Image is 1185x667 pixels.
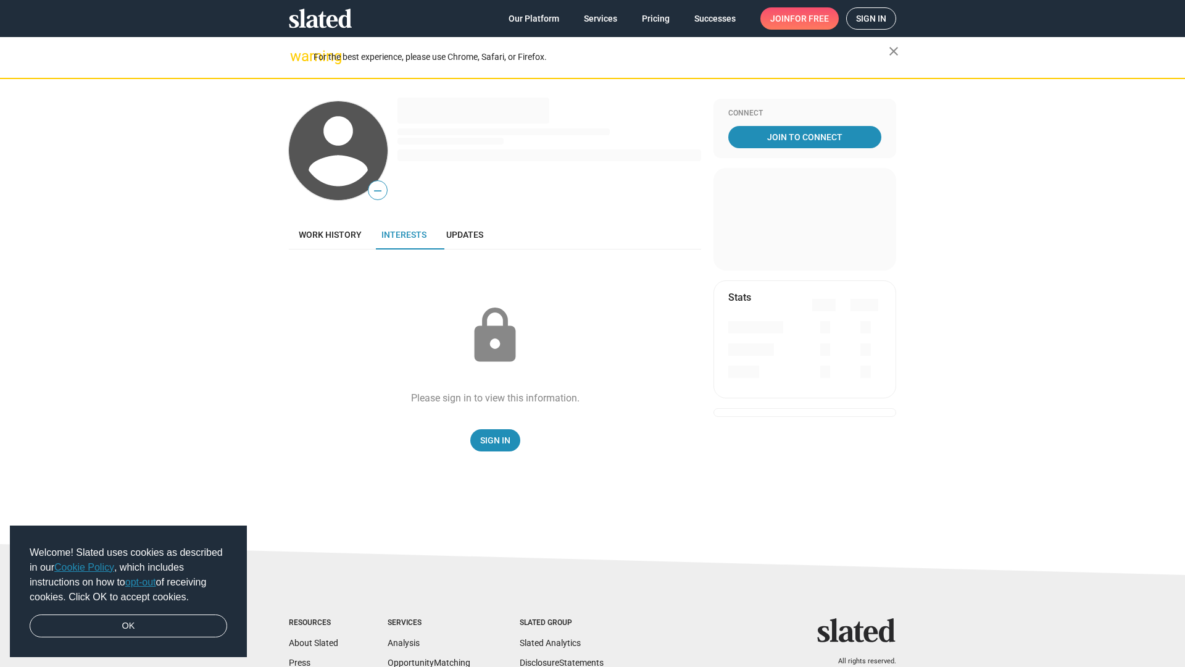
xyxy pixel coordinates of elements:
span: Successes [694,7,736,30]
a: Work history [289,220,372,250]
span: Our Platform [509,7,559,30]
a: Services [574,7,627,30]
span: Sign In [480,429,510,451]
a: Join To Connect [728,126,881,148]
mat-icon: warning [290,49,305,64]
span: Updates [446,230,483,240]
a: Sign In [470,429,520,451]
a: Analysis [388,638,420,648]
a: Joinfor free [760,7,839,30]
mat-icon: close [886,44,901,59]
span: Sign in [856,8,886,29]
span: Services [584,7,617,30]
a: opt-out [125,577,156,587]
a: About Slated [289,638,338,648]
div: Services [388,618,470,628]
span: Join [770,7,829,30]
a: Updates [436,220,493,250]
a: Cookie Policy [54,562,114,573]
span: Join To Connect [731,126,879,148]
span: Interests [381,230,426,240]
div: Slated Group [520,618,604,628]
span: Pricing [642,7,670,30]
span: Work history [299,230,362,240]
div: Please sign in to view this information. [411,392,580,405]
span: for free [790,7,829,30]
a: Our Platform [499,7,569,30]
mat-card-title: Stats [728,291,751,304]
div: Resources [289,618,338,628]
span: Welcome! Slated uses cookies as described in our , which includes instructions on how to of recei... [30,545,227,605]
a: Successes [684,7,746,30]
mat-icon: lock [464,305,526,367]
div: cookieconsent [10,526,247,658]
a: Pricing [632,7,680,30]
a: Interests [372,220,436,250]
a: dismiss cookie message [30,615,227,638]
div: For the best experience, please use Chrome, Safari, or Firefox. [314,49,889,65]
a: Slated Analytics [520,638,581,648]
a: Sign in [846,7,896,30]
div: Connect [728,109,881,119]
span: — [368,183,387,199]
